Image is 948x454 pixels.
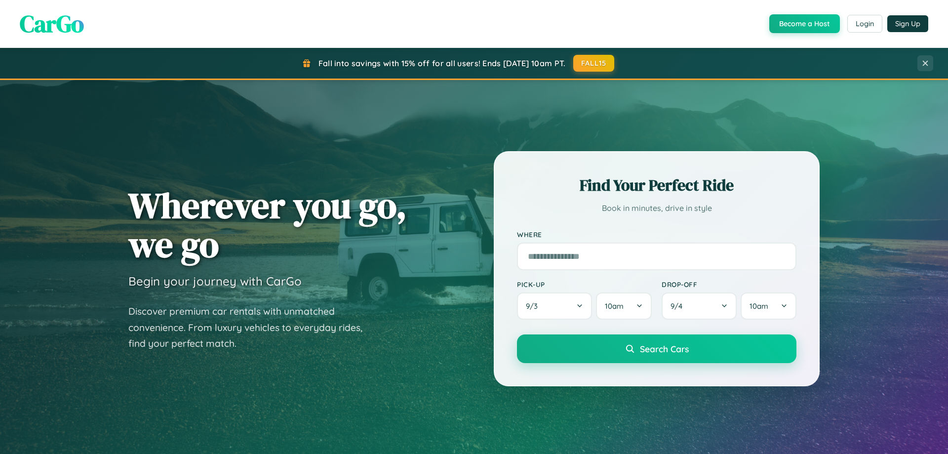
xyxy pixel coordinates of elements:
[671,301,687,311] span: 9 / 4
[128,303,375,352] p: Discover premium car rentals with unmatched convenience. From luxury vehicles to everyday rides, ...
[596,292,652,320] button: 10am
[640,343,689,354] span: Search Cars
[517,201,796,215] p: Book in minutes, drive in style
[662,292,737,320] button: 9/4
[887,15,928,32] button: Sign Up
[128,186,407,264] h1: Wherever you go, we go
[769,14,840,33] button: Become a Host
[318,58,566,68] span: Fall into savings with 15% off for all users! Ends [DATE] 10am PT.
[526,301,543,311] span: 9 / 3
[750,301,768,311] span: 10am
[605,301,624,311] span: 10am
[741,292,796,320] button: 10am
[20,7,84,40] span: CarGo
[847,15,882,33] button: Login
[573,55,615,72] button: FALL15
[517,292,592,320] button: 9/3
[662,280,796,289] label: Drop-off
[517,334,796,363] button: Search Cars
[517,230,796,239] label: Where
[517,280,652,289] label: Pick-up
[517,174,796,196] h2: Find Your Perfect Ride
[128,274,302,289] h3: Begin your journey with CarGo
